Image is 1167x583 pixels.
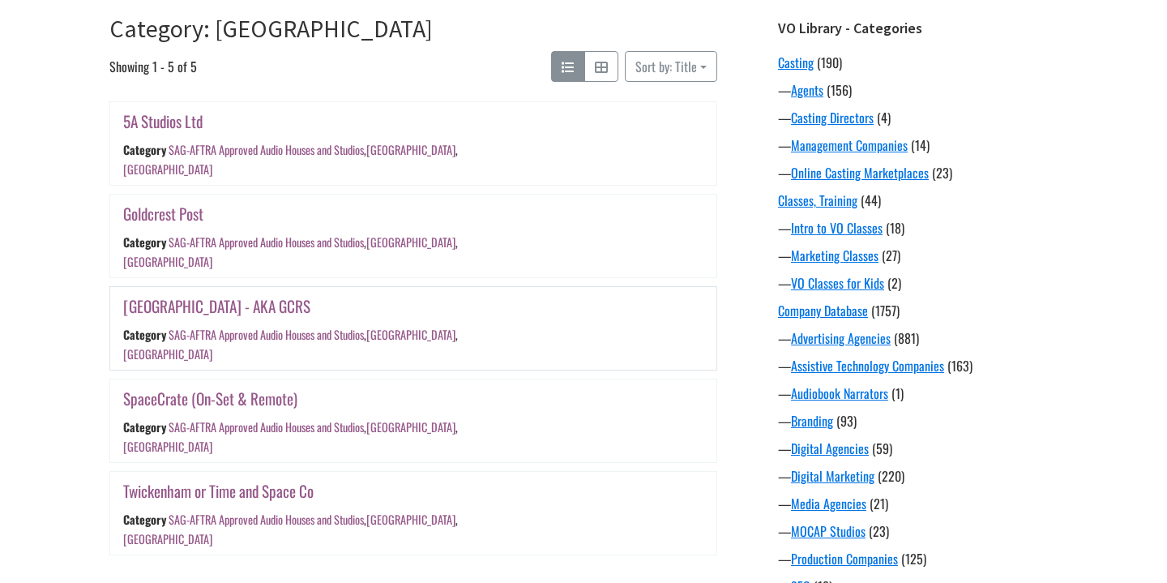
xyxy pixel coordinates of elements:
[836,411,857,431] span: (93)
[123,234,166,251] div: Category
[169,142,364,159] a: SAG-AFTRA Approved Audio Houses and Studios
[791,466,874,486] a: Digital Marketing
[911,135,930,155] span: (14)
[778,19,1070,37] h3: VO Library - Categories
[123,327,166,344] div: Category
[169,327,364,344] a: SAG-AFTRA Approved Audio Houses and Studios
[109,13,433,44] a: Category: [GEOGRAPHIC_DATA]
[109,51,197,82] span: Showing 1 - 5 of 5
[169,419,364,436] a: SAG-AFTRA Approved Audio Houses and Studios
[887,273,901,293] span: (2)
[791,494,866,513] a: Media Agencies
[123,530,212,547] a: [GEOGRAPHIC_DATA]
[791,384,888,403] a: Audiobook Narrators
[947,356,972,375] span: (163)
[625,51,717,82] button: Sort by: Title
[778,521,1070,541] div: —
[791,411,833,431] a: Branding
[827,80,852,100] span: (156)
[123,479,314,503] a: Twickenham or Time and Space Co
[932,163,952,182] span: (23)
[123,202,203,225] a: Goldcrest Post
[778,163,1070,182] div: —
[791,163,929,182] a: Online Casting Marketplaces
[778,466,1070,486] div: —
[778,439,1070,458] div: —
[366,142,455,159] a: [GEOGRAPHIC_DATA]
[123,438,212,455] a: [GEOGRAPHIC_DATA]
[123,234,458,270] div: , ,
[791,356,944,375] a: Assistive Technology Companies
[778,384,1070,403] div: —
[871,301,900,320] span: (1757)
[778,356,1070,375] div: —
[109,14,717,580] article: Category: London
[778,53,814,72] a: Casting
[791,80,823,100] a: Agents
[123,512,166,529] div: Category
[366,419,455,436] a: [GEOGRAPHIC_DATA]
[878,466,904,486] span: (220)
[882,246,900,265] span: (27)
[861,191,881,210] span: (44)
[877,108,891,127] span: (4)
[791,521,866,541] a: MOCAP Studios
[791,108,874,127] a: Casting Directors
[791,246,878,265] a: Marketing Classes
[169,234,364,251] a: SAG-AFTRA Approved Audio Houses and Studios
[778,246,1070,265] div: —
[870,494,888,513] span: (21)
[791,439,869,458] a: Digital Agencies
[778,135,1070,155] div: —
[778,549,1070,568] div: —
[778,191,857,210] a: Classes, Training
[778,108,1070,127] div: —
[123,512,458,547] div: , ,
[778,218,1070,238] div: —
[123,419,458,455] div: , ,
[123,419,166,436] div: Category
[791,273,884,293] a: VO Classes for Kids
[169,512,364,529] a: SAG-AFTRA Approved Audio Houses and Studios
[123,161,212,178] a: [GEOGRAPHIC_DATA]
[778,411,1070,431] div: —
[791,135,908,155] a: Management Companies
[778,301,868,320] a: Company Database
[123,345,212,362] a: [GEOGRAPHIC_DATA]
[123,327,458,362] div: , ,
[123,387,297,410] a: SpaceCrate (On-Set & Remote)
[778,80,1070,100] div: —
[778,494,1070,513] div: —
[123,253,212,270] a: [GEOGRAPHIC_DATA]
[366,512,455,529] a: [GEOGRAPHIC_DATA]
[791,549,898,568] a: Production Companies
[123,294,310,318] a: [GEOGRAPHIC_DATA] - AKA GCRS
[778,328,1070,348] div: —
[123,142,458,178] div: , ,
[894,328,919,348] span: (881)
[366,327,455,344] a: [GEOGRAPHIC_DATA]
[872,439,892,458] span: (59)
[791,328,891,348] a: Advertising Agencies
[886,218,904,238] span: (18)
[869,521,889,541] span: (23)
[791,218,883,238] a: Intro to VO Classes
[901,549,926,568] span: (125)
[891,384,904,403] span: (1)
[123,142,166,159] div: Category
[778,273,1070,293] div: —
[817,53,842,72] span: (190)
[366,234,455,251] a: [GEOGRAPHIC_DATA]
[123,109,203,133] a: 5A Studios Ltd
